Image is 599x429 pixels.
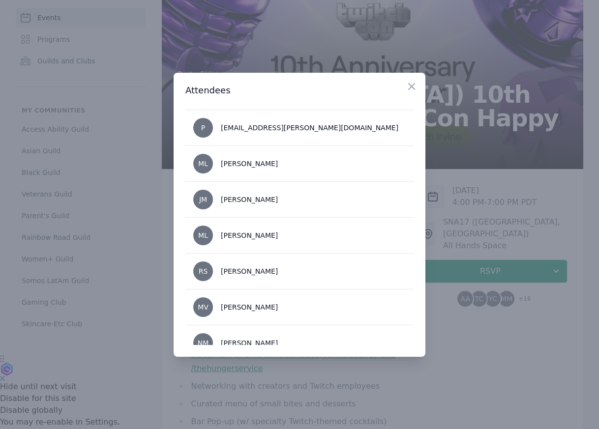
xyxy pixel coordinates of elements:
[221,302,278,312] div: [PERSON_NAME]
[201,124,205,131] span: P
[198,160,208,167] span: ML
[199,268,208,275] span: RS
[221,123,398,133] div: [EMAIL_ADDRESS][PERSON_NAME][DOMAIN_NAME]
[221,338,278,348] div: [PERSON_NAME]
[221,266,278,276] div: [PERSON_NAME]
[221,230,278,240] div: [PERSON_NAME]
[185,85,414,96] h3: Attendees
[221,195,278,204] div: [PERSON_NAME]
[221,159,278,169] div: [PERSON_NAME]
[199,196,207,203] span: JM
[198,304,209,311] span: MV
[198,232,208,239] span: ML
[198,340,209,346] span: NM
